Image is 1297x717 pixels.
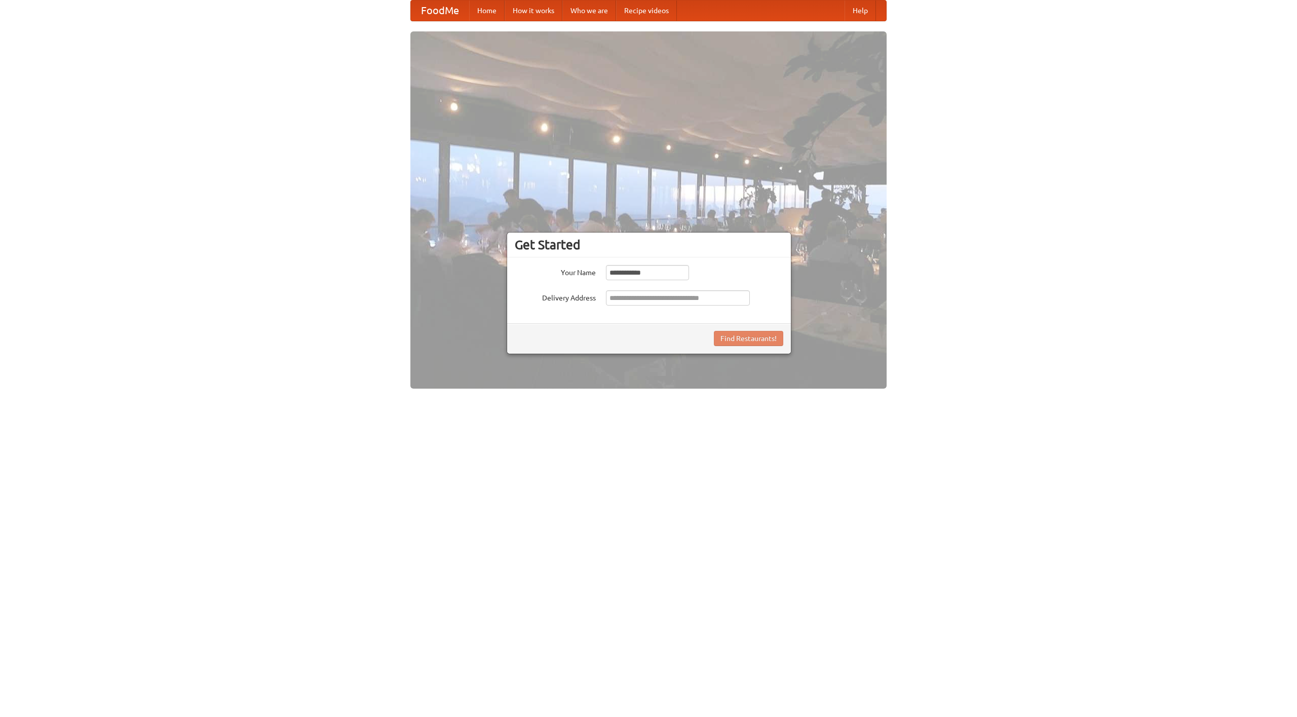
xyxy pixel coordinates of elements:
label: Your Name [515,265,596,278]
a: Help [845,1,876,21]
a: Recipe videos [616,1,677,21]
h3: Get Started [515,237,783,252]
button: Find Restaurants! [714,331,783,346]
a: Who we are [562,1,616,21]
a: How it works [505,1,562,21]
a: Home [469,1,505,21]
a: FoodMe [411,1,469,21]
label: Delivery Address [515,290,596,303]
